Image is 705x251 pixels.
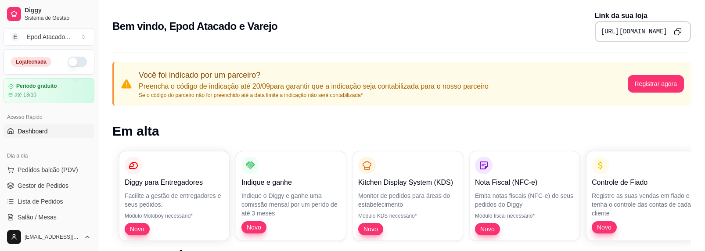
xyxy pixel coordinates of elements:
p: Facilite a gestão de entregadores e seus pedidos. [125,191,224,209]
pre: [URL][DOMAIN_NAME] [601,27,667,36]
button: Registrar agora [628,75,684,93]
p: Registre as suas vendas em fiado e tenha o controle das contas de cada cliente [592,191,691,218]
button: Controle de FiadoRegistre as suas vendas em fiado e tenha o controle das contas de cada clienteNovo [586,151,696,240]
article: até 13/10 [14,91,36,98]
p: Diggy para Entregadores [125,177,224,188]
p: Indique o Diggy e ganhe uma comissão mensal por um perído de até 3 meses [241,191,341,218]
span: E [11,32,20,41]
button: Pedidos balcão (PDV) [4,163,94,177]
h2: Bem vindo, Epod Atacado e Varejo [112,19,277,33]
p: Indique e ganhe [241,177,341,188]
button: Alterar Status [68,57,87,67]
p: Preencha o código de indicação até 20/09 para garantir que a indicação seja contabilizada para o ... [139,81,489,92]
p: Kitchen Display System (KDS) [358,177,457,188]
div: Acesso Rápido [4,110,94,124]
span: [EMAIL_ADDRESS][DOMAIN_NAME] [25,233,80,240]
a: Lista de Pedidos [4,194,94,208]
span: Salão / Mesas [18,213,57,222]
p: Módulo Motoboy necessário* [125,212,224,219]
button: Copy to clipboard [671,25,685,39]
span: Dashboard [18,127,48,136]
span: Gestor de Pedidos [18,181,68,190]
p: Nota Fiscal (NFC-e) [475,177,574,188]
a: Período gratuitoaté 13/10 [4,78,94,103]
p: Você foi indicado por um parceiro? [139,69,489,81]
button: Select a team [4,28,94,46]
span: Sistema de Gestão [25,14,91,22]
p: Monitor de pedidos para áreas do estabelecimento [358,191,457,209]
div: Epod Atacado ... [27,32,70,41]
span: Novo [243,223,265,232]
span: Lista de Pedidos [18,197,63,206]
button: [EMAIL_ADDRESS][DOMAIN_NAME] [4,226,94,247]
button: Diggy para EntregadoresFacilite a gestão de entregadores e seus pedidos.Módulo Motoboy necessário... [119,151,229,240]
span: Novo [593,223,615,232]
p: Se o código do parceiro não for preenchido até a data limite a indicação não será contabilizada* [139,92,489,99]
p: Controle de Fiado [592,177,691,188]
button: Kitchen Display System (KDS)Monitor de pedidos para áreas do estabelecimentoMódulo KDS necessário... [353,151,463,240]
p: Módulo KDS necessário* [358,212,457,219]
h1: Em alta [112,123,691,139]
a: DiggySistema de Gestão [4,4,94,25]
div: Loja fechada [11,57,51,67]
p: Emita notas fiscais (NFC-e) do seus pedidos do Diggy [475,191,574,209]
span: Novo [126,225,148,233]
button: Nota Fiscal (NFC-e)Emita notas fiscais (NFC-e) do seus pedidos do DiggyMódulo fiscal necessário*Novo [470,151,579,240]
p: Link da sua loja [595,11,691,21]
a: Gestor de Pedidos [4,179,94,193]
button: Indique e ganheIndique o Diggy e ganhe uma comissão mensal por um perído de até 3 mesesNovo [236,151,346,240]
span: Novo [360,225,381,233]
a: Salão / Mesas [4,210,94,224]
span: Novo [477,225,498,233]
p: Módulo fiscal necessário* [475,212,574,219]
article: Período gratuito [16,83,57,90]
span: Diggy [25,7,91,14]
div: Dia a dia [4,149,94,163]
span: Pedidos balcão (PDV) [18,165,78,174]
a: Dashboard [4,124,94,138]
